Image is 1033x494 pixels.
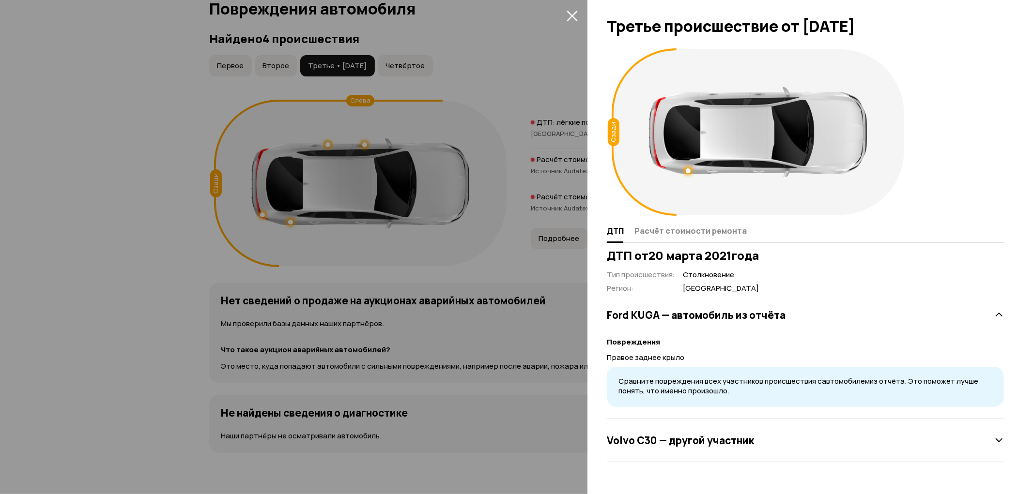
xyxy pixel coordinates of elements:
[607,249,1004,262] h3: ДТП от 20 марта 2021 года
[683,284,759,294] span: [GEOGRAPHIC_DATA]
[564,8,580,23] button: закрыть
[607,434,754,447] h3: Volvo C30 — другой участник
[607,226,624,236] span: ДТП
[607,352,1004,363] p: Правое заднее крыло
[607,309,786,321] h3: Ford KUGA — автомобиль из отчёта
[683,270,759,280] span: Столкновение
[634,226,747,236] span: Расчёт стоимости ремонта
[607,337,660,347] strong: Повреждения
[618,376,978,396] span: Сравните повреждения всех участников происшествия с автомобилем из отчёта. Это поможет лучше поня...
[608,118,619,146] div: Сзади
[607,269,675,280] span: Тип происшествия :
[607,283,634,293] span: Регион :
